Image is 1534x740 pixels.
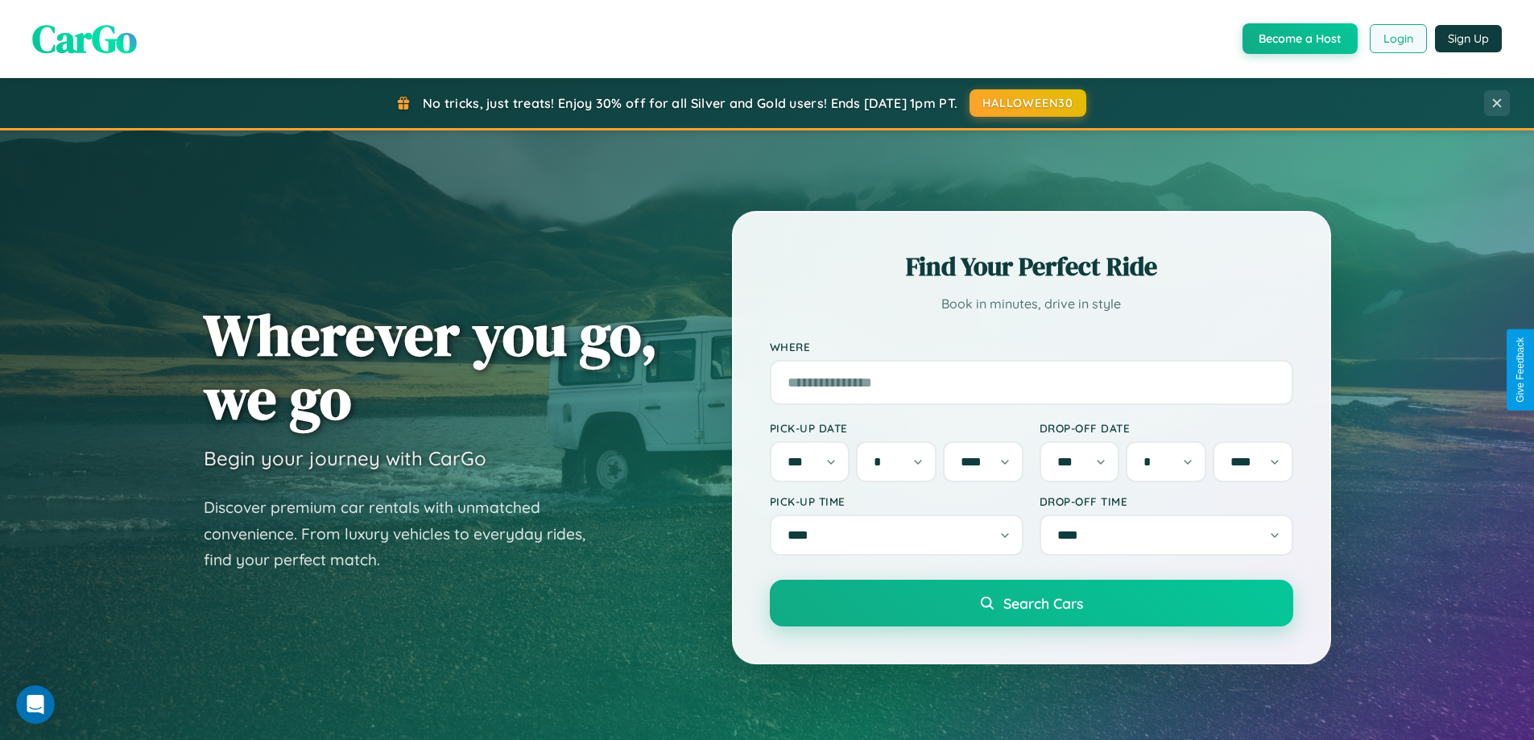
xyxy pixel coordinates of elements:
[1003,594,1083,612] span: Search Cars
[1242,23,1358,54] button: Become a Host
[423,95,957,111] span: No tricks, just treats! Enjoy 30% off for all Silver and Gold users! Ends [DATE] 1pm PT.
[1515,337,1526,403] div: Give Feedback
[204,494,606,573] p: Discover premium car rentals with unmatched convenience. From luxury vehicles to everyday rides, ...
[770,580,1293,626] button: Search Cars
[770,340,1293,353] label: Where
[1435,25,1502,52] button: Sign Up
[770,249,1293,284] h2: Find Your Perfect Ride
[32,12,137,65] span: CarGo
[770,421,1023,435] label: Pick-up Date
[1370,24,1427,53] button: Login
[204,303,658,430] h1: Wherever you go, we go
[770,292,1293,316] p: Book in minutes, drive in style
[1040,494,1293,508] label: Drop-off Time
[970,89,1086,117] button: HALLOWEEN30
[1040,421,1293,435] label: Drop-off Date
[770,494,1023,508] label: Pick-up Time
[204,446,486,470] h3: Begin your journey with CarGo
[16,685,55,724] iframe: Intercom live chat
